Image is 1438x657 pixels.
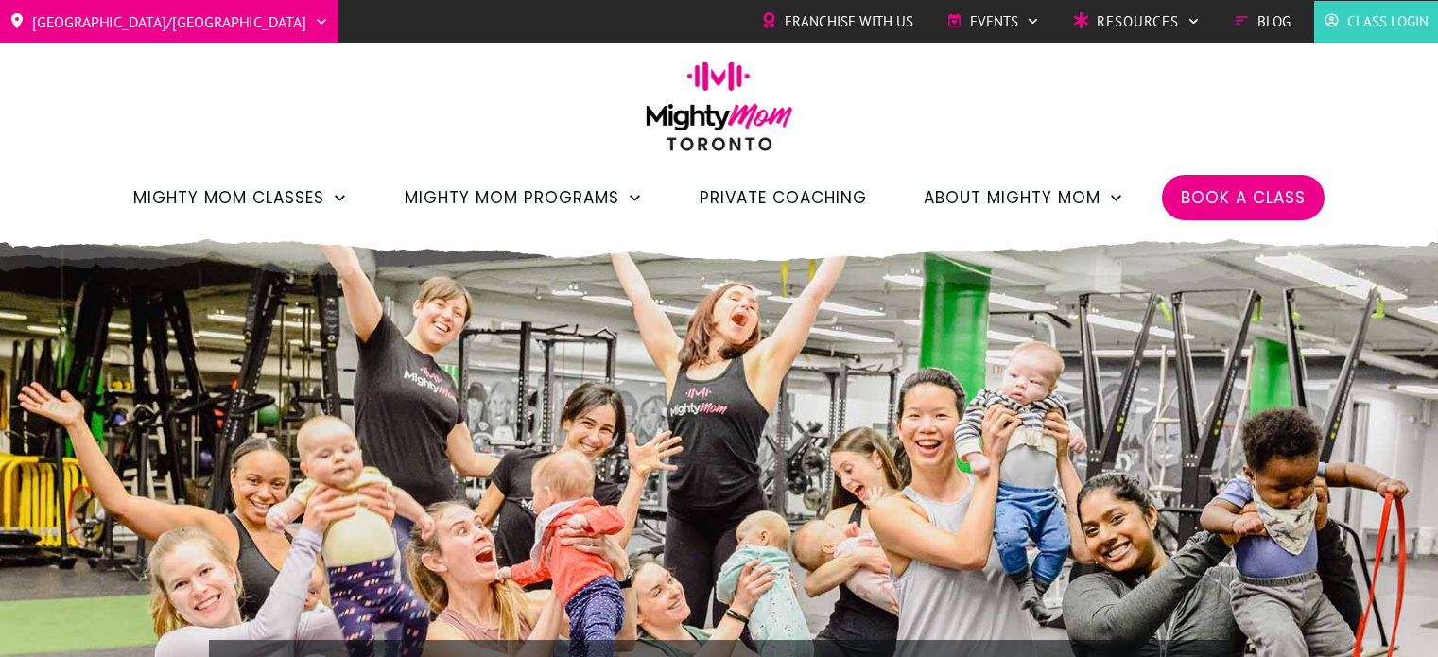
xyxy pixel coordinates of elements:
a: Mighty Mom Classes [133,182,348,214]
span: Class Login [1347,8,1429,36]
a: [GEOGRAPHIC_DATA]/[GEOGRAPHIC_DATA] [9,7,329,37]
span: Franchise with Us [785,8,913,36]
span: Mighty Mom Programs [405,182,619,214]
span: Blog [1257,8,1291,36]
a: Class Login [1324,8,1429,36]
a: Resources [1073,8,1201,36]
span: [GEOGRAPHIC_DATA]/[GEOGRAPHIC_DATA] [32,7,306,37]
a: About Mighty Mom [924,182,1124,214]
img: mightymom-logo-toronto [636,61,803,164]
a: Mighty Mom Programs [405,182,643,214]
span: Resources [1097,8,1179,36]
a: Blog [1234,8,1291,36]
a: Events [946,8,1040,36]
a: Franchise with Us [761,8,913,36]
span: About Mighty Mom [924,182,1100,214]
a: Book a Class [1181,182,1306,214]
span: Events [970,8,1018,36]
a: Private Coaching [700,182,867,214]
span: Mighty Mom Classes [133,182,324,214]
